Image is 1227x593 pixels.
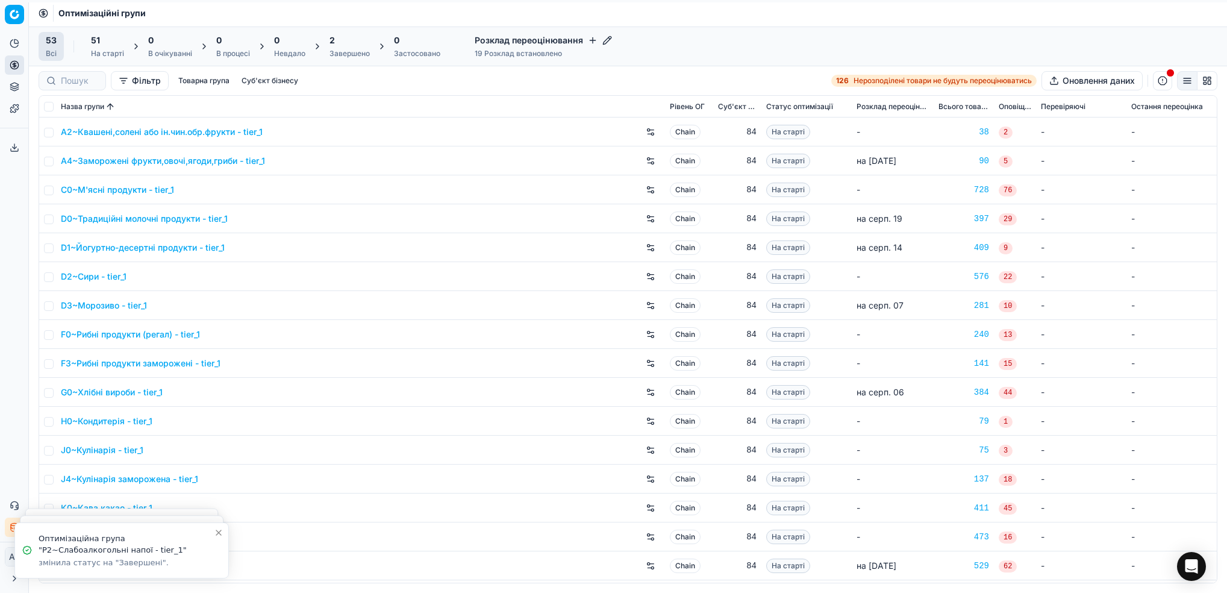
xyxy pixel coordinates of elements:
[211,526,226,540] button: Close toast
[852,175,934,204] td: -
[148,34,154,46] span: 0
[852,522,934,551] td: -
[766,125,810,139] span: На старті
[58,7,146,19] nav: breadcrumb
[999,271,1017,283] span: 22
[61,213,228,225] a: D0~Традиційні молочні продукти - tier_1
[670,443,701,457] span: Chain
[670,501,701,515] span: Chain
[766,385,810,400] span: На старті
[854,76,1032,86] span: Нерозподілені товари не будуть переоцінюватись
[938,444,989,456] a: 75
[938,155,989,167] a: 90
[766,443,810,457] span: На старті
[938,328,989,340] div: 240
[46,34,57,46] span: 53
[718,300,757,312] div: 84
[216,34,222,46] span: 0
[1036,551,1126,580] td: -
[999,474,1017,486] span: 18
[39,533,214,556] div: Оптимізаційна група "P2~Слабоалкогольні напої - tier_1"
[938,502,989,514] div: 411
[1041,102,1085,111] span: Перевіряючі
[999,532,1017,544] span: 16
[718,560,757,572] div: 84
[718,415,757,427] div: 84
[857,155,896,166] span: на [DATE]
[1036,118,1126,146] td: -
[1126,551,1217,580] td: -
[857,300,904,310] span: на серп. 07
[718,531,757,543] div: 84
[274,34,279,46] span: 0
[938,300,989,312] a: 281
[61,126,263,138] a: A2~Квашені,солені або ін.чин.обр.фрукти - tier_1
[999,560,1017,573] span: 62
[237,74,303,88] button: Суб'єкт бізнесу
[718,242,757,254] div: 84
[938,473,989,485] a: 137
[61,386,163,398] a: G0~Хлібні вироби - tier_1
[1036,494,1126,522] td: -
[999,503,1017,515] span: 45
[1041,71,1143,90] button: Оновлення даних
[1126,146,1217,175] td: -
[766,530,810,544] span: На старті
[329,34,335,46] span: 2
[938,531,989,543] a: 473
[852,118,934,146] td: -
[938,560,989,572] div: 529
[394,34,399,46] span: 0
[831,75,1037,87] a: 126Нерозподілені товари не будуть переоцінюватись
[766,327,810,342] span: На старті
[852,465,934,494] td: -
[938,242,989,254] div: 409
[999,329,1017,341] span: 13
[670,125,701,139] span: Chain
[938,213,989,225] div: 397
[1126,175,1217,204] td: -
[999,358,1017,370] span: 15
[766,102,833,111] span: Статус оптимізації
[766,472,810,486] span: На старті
[670,530,701,544] span: Chain
[394,49,440,58] div: Застосовано
[938,271,989,283] a: 576
[857,242,902,253] span: на серп. 14
[852,494,934,522] td: -
[836,76,849,86] strong: 126
[718,502,757,514] div: 84
[111,71,169,90] button: Фільтр
[1126,291,1217,320] td: -
[670,414,701,428] span: Chain
[670,154,701,168] span: Chain
[1036,233,1126,262] td: -
[148,49,192,58] div: В очікуванні
[61,357,220,369] a: F3~Рибні продукти заморожені - tier_1
[718,126,757,138] div: 84
[999,102,1031,111] span: Оповіщення
[938,415,989,427] a: 79
[766,559,810,573] span: На старті
[670,269,701,284] span: Chain
[766,298,810,313] span: На старті
[58,7,146,19] span: Оптимізаційні групи
[1036,465,1126,494] td: -
[938,126,989,138] a: 38
[61,102,104,111] span: Назва групи
[61,300,147,312] a: D3~Морозиво - tier_1
[1126,118,1217,146] td: -
[718,271,757,283] div: 84
[857,102,929,111] span: Розклад переоцінювання
[61,155,265,167] a: A4~Заморожені фрукти,овочі,ягоди,гриби - tier_1
[1126,436,1217,465] td: -
[5,548,23,566] span: AK
[852,436,934,465] td: -
[999,300,1017,312] span: 10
